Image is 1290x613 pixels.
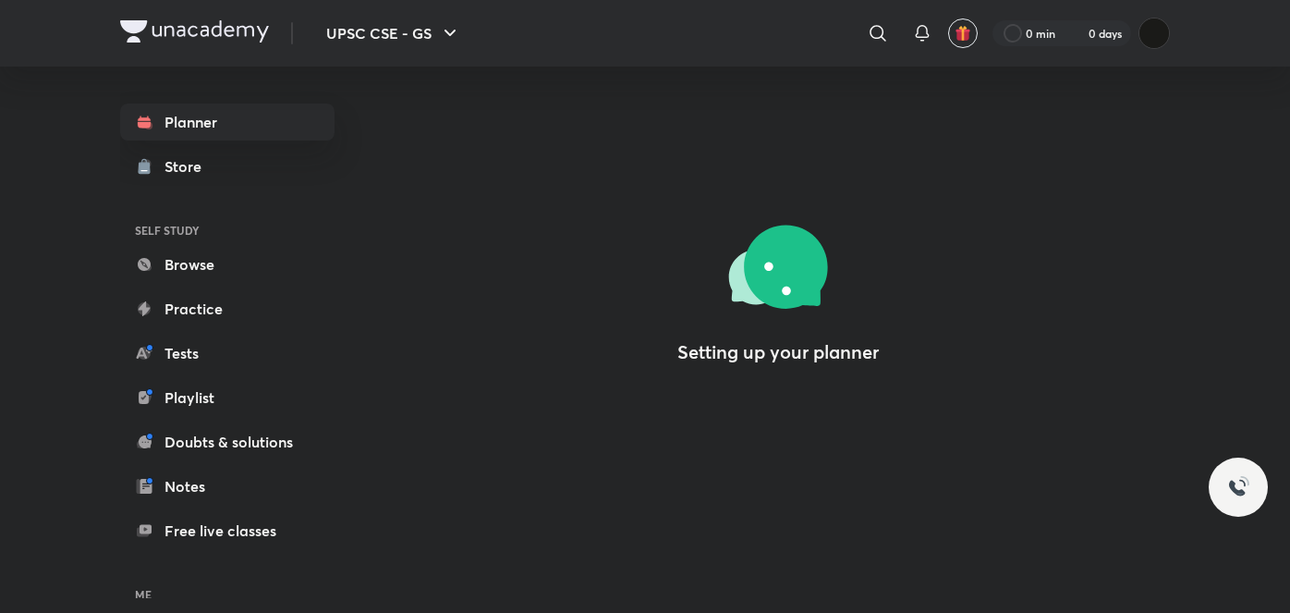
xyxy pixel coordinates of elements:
[120,335,335,372] a: Tests
[120,215,335,246] h6: SELF STUDY
[315,15,472,52] button: UPSC CSE - GS
[955,25,971,42] img: avatar
[120,290,335,327] a: Practice
[1138,18,1170,49] img: Vidhi dubey
[120,379,335,416] a: Playlist
[1066,24,1085,43] img: streak
[164,155,213,178] div: Store
[677,341,879,363] h4: Setting up your planner
[120,468,335,505] a: Notes
[120,20,269,43] img: Company Logo
[948,18,978,48] button: avatar
[120,246,335,283] a: Browse
[120,148,335,185] a: Store
[120,20,269,47] a: Company Logo
[120,512,335,549] a: Free live classes
[120,104,335,141] a: Planner
[1227,476,1249,498] img: ttu
[120,423,335,460] a: Doubts & solutions
[120,579,335,610] h6: ME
